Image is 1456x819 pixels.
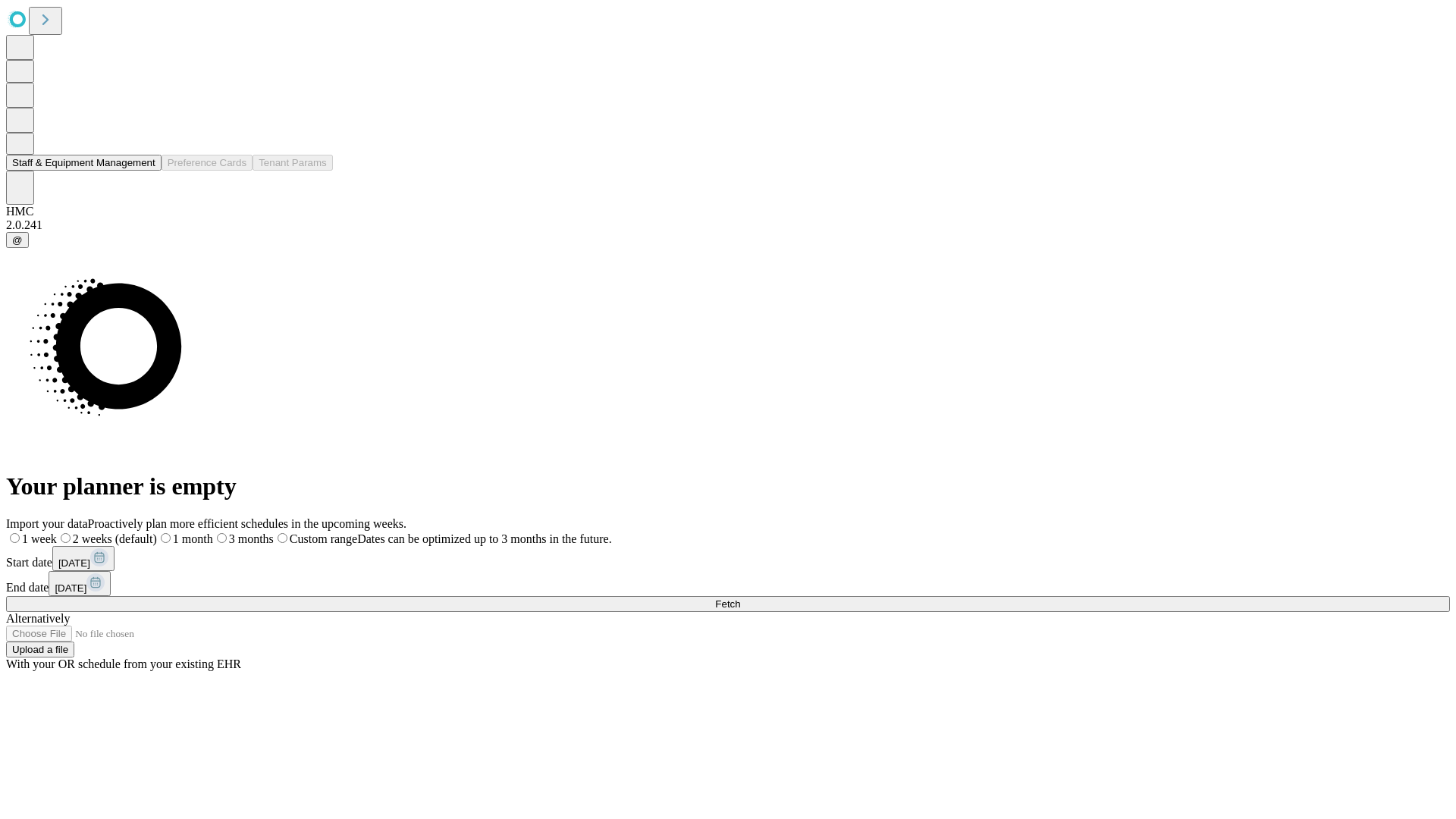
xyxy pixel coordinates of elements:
span: Import your data [6,517,88,530]
h1: Your planner is empty [6,472,1450,500]
span: Alternatively [6,612,70,625]
input: 1 month [161,533,171,543]
span: 2 weeks (default) [73,532,157,545]
button: Fetch [6,596,1450,612]
div: HMC [6,205,1450,218]
div: End date [6,571,1450,596]
span: 1 week [22,532,57,545]
button: [DATE] [49,571,111,596]
button: Tenant Params [253,155,333,171]
div: Start date [6,546,1450,571]
span: [DATE] [55,582,86,594]
div: 2.0.241 [6,218,1450,232]
button: @ [6,232,29,248]
button: [DATE] [52,546,115,571]
span: Dates can be optimized up to 3 months in the future. [357,532,611,545]
button: Staff & Equipment Management [6,155,162,171]
span: With your OR schedule from your existing EHR [6,657,241,670]
span: Custom range [290,532,357,545]
button: Preference Cards [162,155,253,171]
input: Custom rangeDates can be optimized up to 3 months in the future. [278,533,287,543]
input: 3 months [217,533,227,543]
span: [DATE] [58,557,90,569]
span: 1 month [173,532,213,545]
input: 1 week [10,533,20,543]
input: 2 weeks (default) [61,533,71,543]
span: @ [12,234,23,246]
button: Upload a file [6,642,74,657]
span: 3 months [229,532,274,545]
span: Proactively plan more efficient schedules in the upcoming weeks. [88,517,406,530]
span: Fetch [715,598,740,610]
